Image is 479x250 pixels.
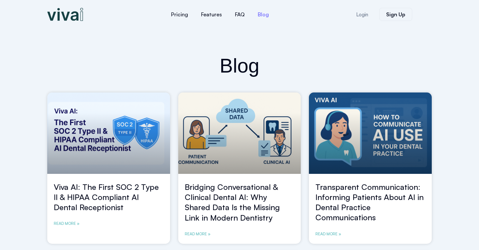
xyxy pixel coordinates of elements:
[185,182,280,223] a: Bridging Conversational & Clinical Dental AI: Why Shared Data Is the Missing Link in Modern Denti...
[185,231,210,237] a: Read more about Bridging Conversational & Clinical Dental AI: Why Shared Data Is the Missing Link...
[228,7,251,22] a: FAQ
[47,92,170,174] a: viva ai dental receptionist soc2 and hipaa compliance
[356,12,368,17] span: Login
[47,53,432,79] h2: Blog
[379,8,412,21] a: Sign Up
[165,7,195,22] a: Pricing
[315,231,341,237] a: Read more about Transparent Communication: Informing Patients About AI in Dental Practice Communi...
[348,8,376,21] a: Login
[251,7,275,22] a: Blog
[125,7,314,22] nav: Menu
[54,220,80,227] a: Read more about Viva AI: The First SOC 2 Type II & HIPAA Compliant AI Dental Receptionist
[386,12,405,17] span: Sign Up
[195,7,228,22] a: Features
[315,182,424,223] a: Transparent Communication: Informing Patients About AI in Dental Practice Communications
[54,182,159,212] a: Viva AI: The First SOC 2 Type II & HIPAA Compliant AI Dental Receptionist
